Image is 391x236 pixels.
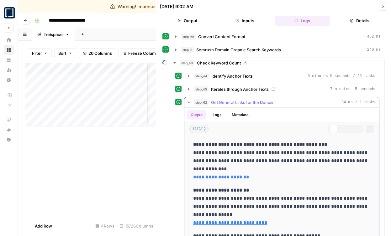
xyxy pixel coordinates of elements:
img: freispace Logo [4,7,15,18]
span: step_44 [194,73,209,79]
button: Logs [275,16,330,26]
button: 7 minutes 15 seconds [184,84,379,94]
a: Your Data [4,55,14,65]
span: Get General Links for the Domain [211,99,275,105]
span: 7 minutes 15 seconds [330,86,375,92]
div: 15/26 Columns [117,221,156,231]
button: 5 minutes 5 seconds / 45 tasks [184,71,379,81]
span: step_66 [181,33,196,40]
span: step_45 [194,86,209,92]
button: Add Row [25,221,56,231]
span: Freeze Columns [128,50,161,56]
span: 462 ms [367,34,381,39]
button: Workspace: freispace [4,5,14,21]
span: Filter [32,50,42,56]
span: step_62 [194,99,209,105]
div: Warning! Impersonating [DOMAIN_NAME][EMAIL_ADDRESS][DOMAIN_NAME] [110,3,281,10]
button: 84 ms / 1 tasks [184,97,379,107]
a: Browse [4,45,14,55]
div: [DATE] 9:02 AM [160,3,193,10]
button: Output [160,16,215,26]
div: 4 Rows [93,221,117,231]
span: Check Keyword Count [197,60,241,66]
button: 26 Columns [79,48,116,58]
span: Add Row [35,223,52,229]
button: 240 ms [172,45,384,55]
div: What's new? [4,125,13,134]
button: Filter [28,48,52,58]
span: Sort [58,50,66,56]
button: Logs [209,110,225,120]
a: AirOps Academy [4,115,14,125]
span: 26 Columns [88,50,112,56]
span: step_43 [180,60,194,66]
button: 462 ms [172,32,384,42]
span: 5 minutes 5 seconds / 45 tasks [308,73,375,79]
button: Output [187,110,206,120]
button: Inputs [217,16,272,26]
div: freispace [44,31,63,38]
span: 84 ms / 1 tasks [341,100,375,105]
span: 240 ms [367,47,381,53]
button: Help + Support [4,135,14,145]
span: Semrush Domain Organic Search Keywords [196,47,281,53]
button: Freeze Columns [119,48,165,58]
button: Metadata [228,110,252,120]
button: Sort [54,48,76,58]
span: Iterates through Anchor Texts [211,86,269,92]
button: Details [332,16,387,26]
span: Convert Content Format [198,33,245,40]
a: Settings [4,75,14,85]
button: What's new? [4,125,14,135]
span: string [189,125,209,133]
a: freispace [32,28,75,41]
span: Identify Anchor Texts [211,73,253,79]
a: Home [4,35,14,45]
span: step_8 [181,47,194,53]
a: Usage [4,65,14,75]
